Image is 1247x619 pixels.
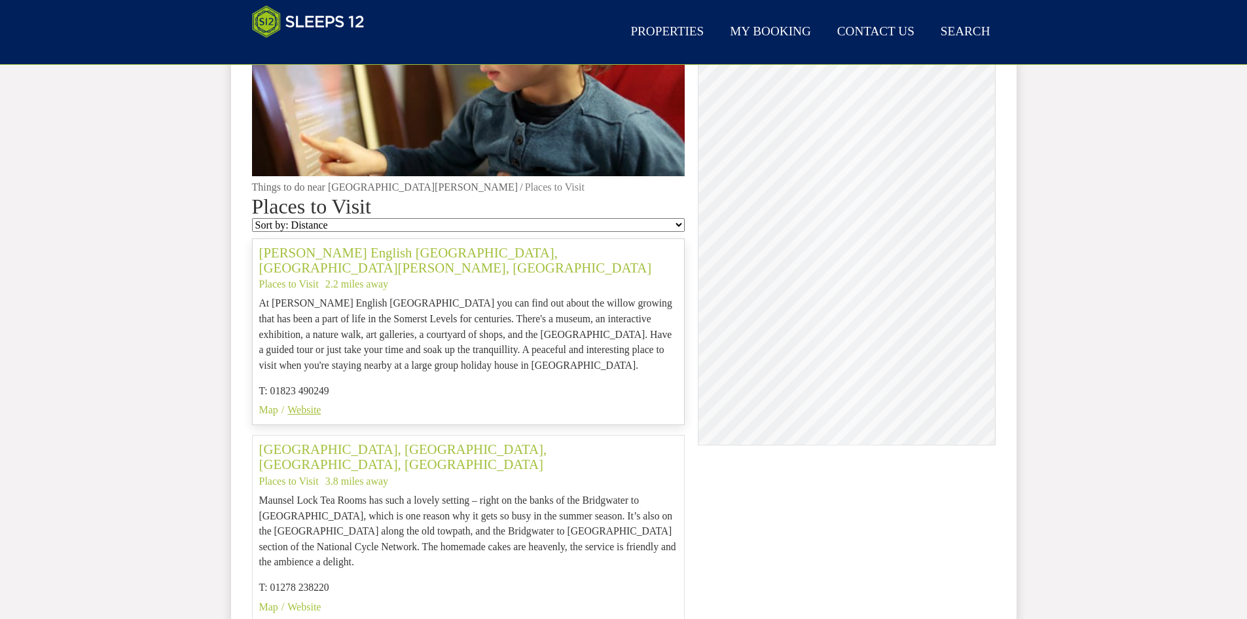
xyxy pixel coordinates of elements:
[259,383,678,399] p: T: 01823 490249
[245,46,383,57] iframe: Customer reviews powered by Trustpilot
[252,195,685,218] h1: Places to Visit
[252,181,518,193] a: Things to do near [GEOGRAPHIC_DATA][PERSON_NAME]
[259,404,278,415] a: Map
[287,404,321,415] a: Website
[832,18,920,47] a: Contact Us
[259,441,547,472] a: [GEOGRAPHIC_DATA], [GEOGRAPHIC_DATA], [GEOGRAPHIC_DATA], [GEOGRAPHIC_DATA]
[698,20,994,445] canvas: Map
[725,18,816,47] a: My Booking
[325,276,388,292] li: 2.2 miles away
[259,493,678,570] p: Maunsel Lock Tea Rooms has such a lovely setting – right on the banks of the Bridgwater to [GEOGR...
[259,580,678,595] p: T: 01278 238220
[252,5,365,38] img: Sleeps 12
[259,295,678,373] p: At [PERSON_NAME] English [GEOGRAPHIC_DATA] you can find out about the willow growing that has bee...
[625,18,709,47] a: Properties
[935,18,996,47] a: Search
[259,245,652,275] a: [PERSON_NAME] English [GEOGRAPHIC_DATA], [GEOGRAPHIC_DATA][PERSON_NAME], [GEOGRAPHIC_DATA]
[325,474,388,489] li: 3.8 miles away
[287,601,321,612] a: Website
[525,181,585,193] a: Places to Visit
[259,278,319,290] a: Places to Visit
[259,601,278,612] a: Map
[259,476,319,487] a: Places to Visit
